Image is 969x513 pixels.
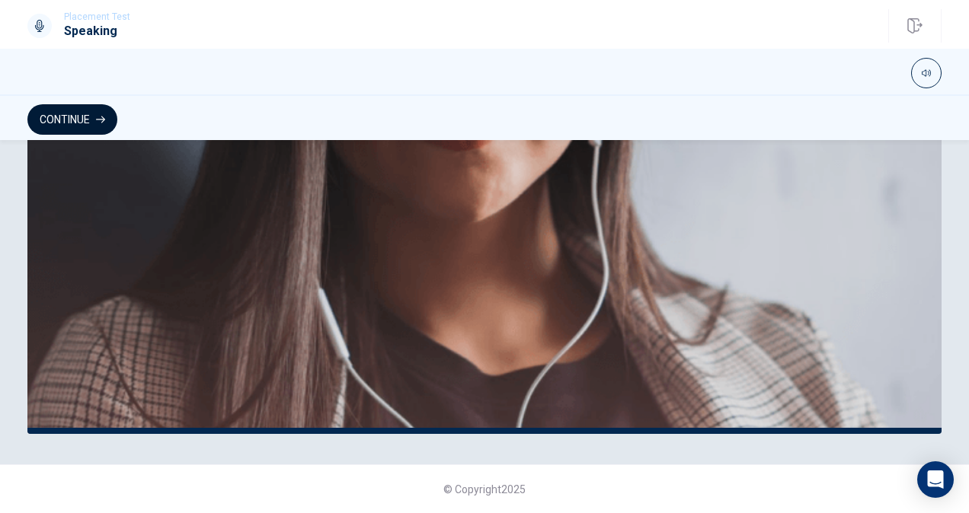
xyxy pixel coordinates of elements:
button: Continue [27,104,117,135]
img: speaking intro [27,23,942,434]
span: © Copyright 2025 [443,483,526,495]
span: Placement Test [64,11,130,22]
h1: Speaking [64,22,130,40]
div: Open Intercom Messenger [917,461,954,498]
